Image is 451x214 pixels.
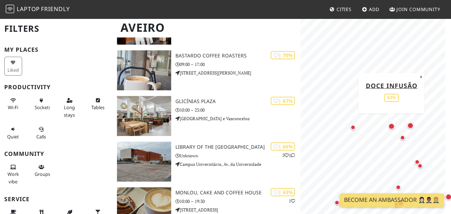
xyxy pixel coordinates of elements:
[271,51,295,59] div: | 70%
[113,96,301,136] a: Glicínias Plaza | 67% Glicínias Plaza 10:00 – 23:00 [GEOGRAPHIC_DATA] e Vasconcelos
[61,95,78,121] button: Long stays
[89,95,107,113] button: Tables
[337,6,352,12] span: Cities
[175,144,301,150] h3: Library of the [GEOGRAPHIC_DATA]
[4,151,108,157] h3: Community
[175,161,301,168] p: Campus Universitário, Av. da Universidade
[113,50,301,90] a: Bastardo Coffee Roasters | 70% Bastardo Coffee Roasters 09:00 – 17:00 [STREET_ADDRESS][PERSON_NAME]
[4,123,22,142] button: Quiet
[406,121,415,130] div: Map marker
[384,93,399,102] div: 63%
[115,18,299,37] h1: Aveiro
[35,171,50,177] span: Group tables
[117,96,171,136] img: Glicínias Plaza
[35,104,51,111] span: Power sockets
[175,152,301,159] p: Unknown
[175,190,301,196] h3: Monlou, Cake and Coffee House
[6,5,14,13] img: LaptopFriendly
[413,158,421,166] div: Map marker
[4,95,22,113] button: Wi-Fi
[36,133,46,140] span: Video/audio calls
[271,97,295,105] div: | 67%
[117,50,171,90] img: Bastardo Coffee Roasters
[369,6,379,12] span: Add
[7,133,19,140] span: Quiet
[396,6,440,12] span: Join Community
[175,98,301,105] h3: Glicínias Plaza
[64,104,75,118] span: Long stays
[386,3,443,16] a: Join Community
[392,200,401,209] div: Map marker
[394,183,403,192] div: Map marker
[4,196,108,203] h3: Service
[175,70,301,76] p: [STREET_ADDRESS][PERSON_NAME]
[91,104,104,111] span: Work-friendly tables
[7,171,19,184] span: People working
[175,207,301,213] p: [STREET_ADDRESS]
[117,142,171,182] img: Library of the University of Aveiro
[32,123,50,142] button: Calls
[4,84,108,91] h3: Productivity
[418,73,425,81] button: Close popup
[175,115,301,122] p: [GEOGRAPHIC_DATA] e Vasconcelos
[41,5,70,13] span: Friendly
[271,142,295,151] div: | 66%
[340,193,444,207] a: Become an Ambassador 🤵🏻‍♀️🤵🏾‍♂️🤵🏼‍♀️
[113,142,301,182] a: Library of the University of Aveiro | 66% 51 Library of the [GEOGRAPHIC_DATA] Unknown Campus Univ...
[4,161,22,187] button: Work vibe
[288,198,295,204] p: 1
[8,104,18,111] span: Stable Wi-Fi
[282,152,295,159] p: 5 1
[366,81,417,90] a: Doce Infusão
[333,198,341,207] div: Map marker
[4,46,108,53] h3: My Places
[32,161,50,180] button: Groups
[327,3,354,16] a: Cities
[175,61,301,68] p: 09:00 – 17:00
[416,162,424,170] div: Map marker
[271,188,295,196] div: | 63%
[349,123,357,132] div: Map marker
[175,107,301,113] p: 10:00 – 23:00
[32,95,50,113] button: Sockets
[175,53,301,59] h3: Bastardo Coffee Roasters
[398,133,407,142] div: Map marker
[17,5,40,13] span: Laptop
[387,122,396,131] div: Map marker
[359,3,382,16] a: Add
[175,198,301,205] p: 10:00 – 19:30
[4,18,108,40] h2: Filters
[6,3,70,16] a: LaptopFriendly LaptopFriendly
